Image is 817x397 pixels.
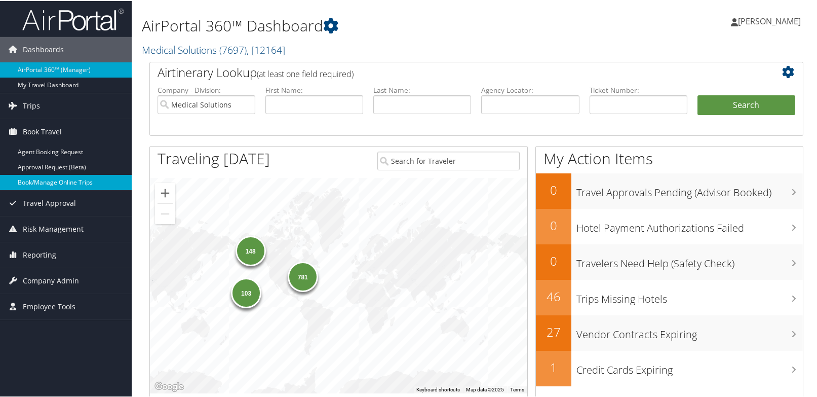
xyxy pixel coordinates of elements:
a: Terms (opens in new tab) [510,386,524,391]
span: Company Admin [23,267,79,293]
span: Risk Management [23,215,84,241]
h2: 0 [536,251,571,269]
h1: My Action Items [536,147,803,168]
a: [PERSON_NAME] [731,5,811,35]
button: Search [697,94,795,115]
h3: Trips Missing Hotels [576,286,803,305]
a: 0Hotel Payment Authorizations Failed [536,208,803,243]
a: Open this area in Google Maps (opens a new window) [152,379,186,392]
a: 27Vendor Contracts Expiring [536,314,803,350]
span: Employee Tools [23,293,75,318]
span: Reporting [23,241,56,267]
input: Search for Traveler [377,151,519,169]
span: , [ 12164 ] [247,42,285,56]
h3: Hotel Payment Authorizations Failed [576,215,803,234]
div: 148 [236,235,266,265]
h2: 27 [536,322,571,340]
button: Keyboard shortcuts [416,385,460,392]
span: Travel Approval [23,190,76,215]
button: Zoom in [155,182,175,202]
h2: Airtinerary Lookup [158,63,741,80]
span: Trips [23,92,40,118]
div: 781 [288,261,318,291]
h3: Vendor Contracts Expiring [576,321,803,341]
h2: 0 [536,216,571,233]
a: 1Credit Cards Expiring [536,350,803,385]
button: Zoom out [155,203,175,223]
h3: Credit Cards Expiring [576,357,803,376]
label: First Name: [265,84,363,94]
h1: AirPortal 360™ Dashboard [142,14,588,35]
span: ( 7697 ) [219,42,247,56]
label: Ticket Number: [590,84,687,94]
label: Last Name: [373,84,471,94]
span: Book Travel [23,118,62,143]
h2: 0 [536,181,571,198]
img: airportal-logo.png [22,7,124,30]
label: Company - Division: [158,84,255,94]
a: Medical Solutions [142,42,285,56]
div: 103 [231,276,262,307]
label: Agency Locator: [481,84,579,94]
span: [PERSON_NAME] [738,15,801,26]
span: (at least one field required) [257,67,354,79]
h3: Travelers Need Help (Safety Check) [576,250,803,270]
span: Map data ©2025 [466,386,504,391]
h2: 1 [536,358,571,375]
a: 0Travelers Need Help (Safety Check) [536,243,803,279]
h3: Travel Approvals Pending (Advisor Booked) [576,179,803,199]
h1: Traveling [DATE] [158,147,270,168]
a: 0Travel Approvals Pending (Advisor Booked) [536,172,803,208]
a: 46Trips Missing Hotels [536,279,803,314]
img: Google [152,379,186,392]
h2: 46 [536,287,571,304]
span: Dashboards [23,36,64,61]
